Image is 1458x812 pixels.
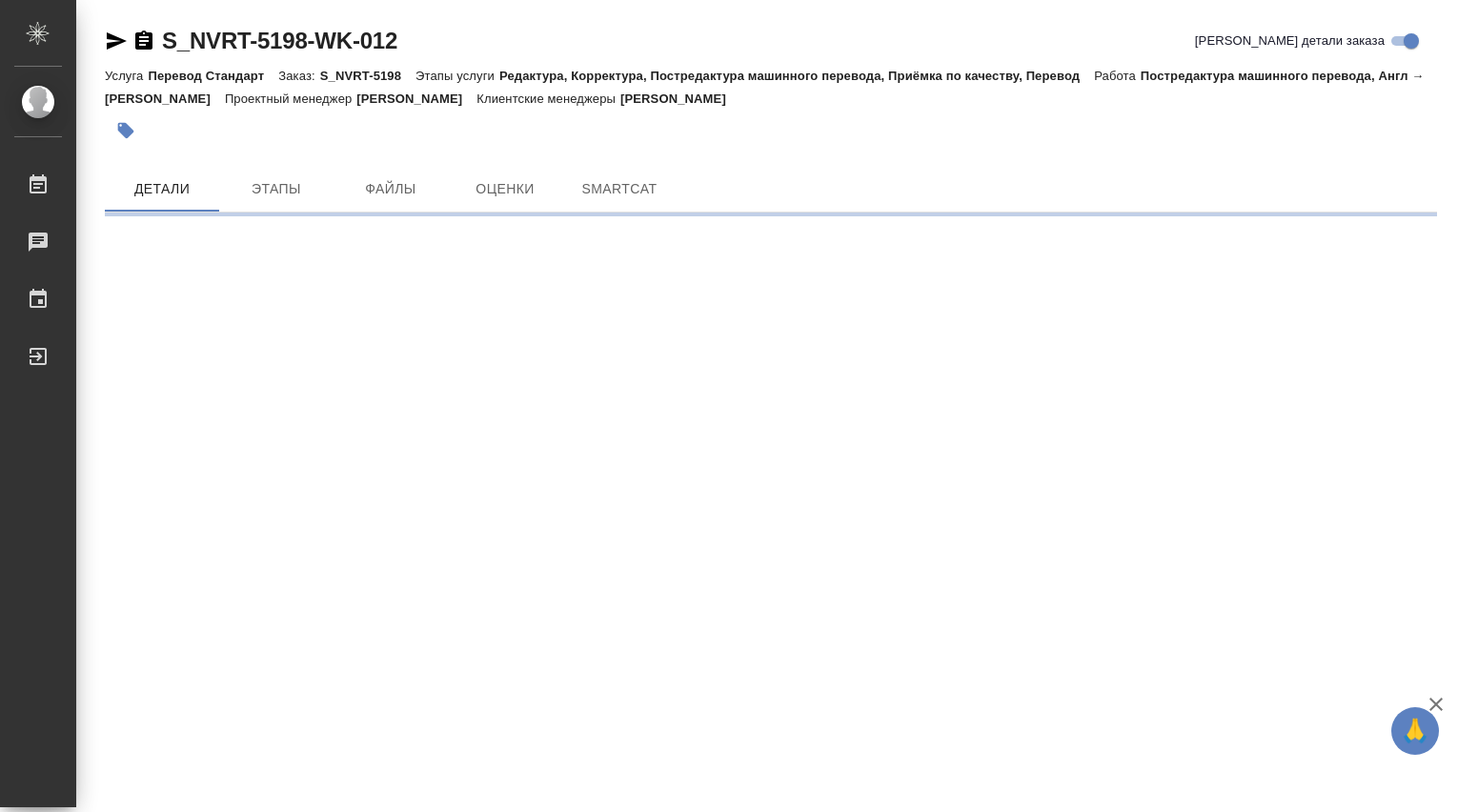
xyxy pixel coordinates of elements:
button: Добавить тэг [105,110,147,152]
span: Этапы [231,177,322,201]
p: Перевод Стандарт [148,69,278,83]
p: Редактура, Корректура, Постредактура машинного перевода, Приёмка по качеству, Перевод [499,69,1094,83]
span: Детали [116,177,208,201]
p: Заказ: [278,69,319,83]
span: [PERSON_NAME] детали заказа [1195,31,1385,51]
button: Скопировать ссылку для ЯМессенджера [105,30,128,52]
span: Оценки [459,177,551,201]
span: SmartCat [574,177,665,201]
p: Клиентские менеджеры [476,91,620,106]
p: [PERSON_NAME] [356,91,476,106]
button: 🙏 [1391,707,1439,755]
p: Работа [1094,69,1141,83]
p: Этапы услуги [415,69,499,83]
button: Скопировать ссылку [132,30,155,52]
p: Услуга [105,69,148,83]
a: S_NVRT-5198-WK-012 [162,28,397,53]
p: [PERSON_NAME] [620,91,740,106]
p: S_NVRT-5198 [320,69,415,83]
p: Проектный менеджер [225,91,356,106]
span: 🙏 [1399,711,1431,751]
span: Файлы [345,177,436,201]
